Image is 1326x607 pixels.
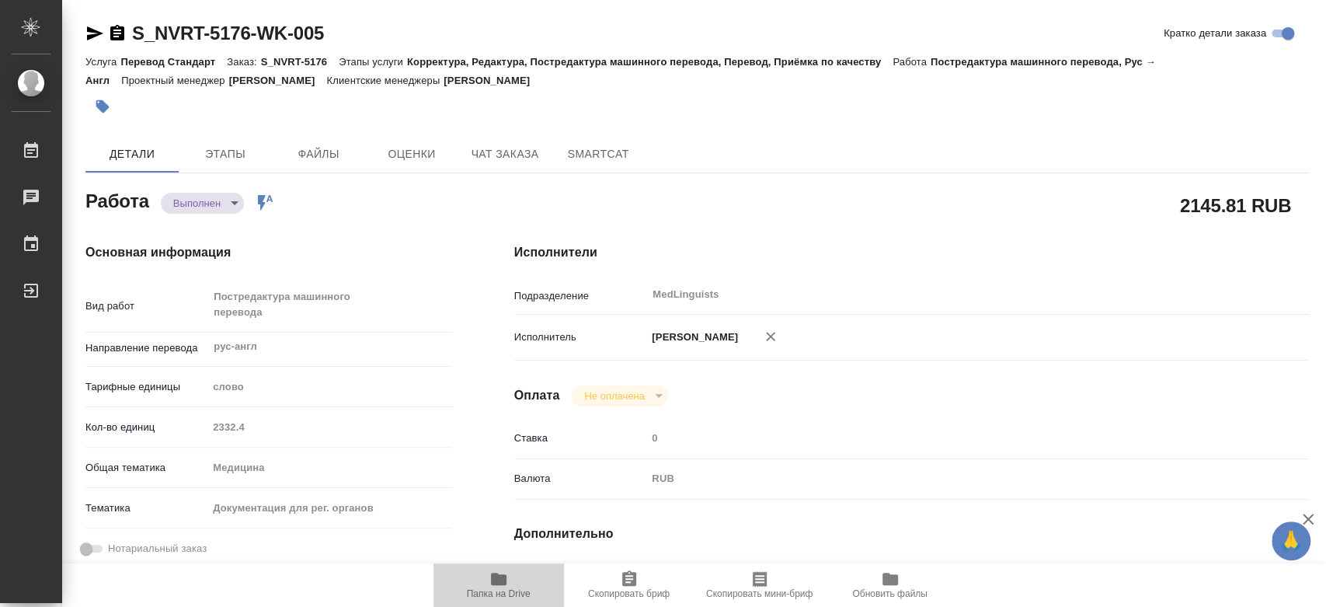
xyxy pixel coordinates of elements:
[207,416,451,438] input: Пустое поле
[339,56,407,68] p: Этапы услуги
[188,145,263,164] span: Этапы
[1164,26,1266,41] span: Кратко детали заказа
[85,420,207,435] p: Кол-во единиц
[120,56,227,68] p: Перевод Стандарт
[514,288,647,304] p: Подразделение
[207,374,451,400] div: слово
[852,588,928,599] span: Обновить файлы
[514,525,1309,543] h4: Дополнительно
[514,330,647,345] p: Исполнитель
[561,145,635,164] span: SmartCat
[85,186,149,214] h2: Работа
[108,24,127,43] button: Скопировать ссылку
[572,385,667,406] div: Выполнен
[85,501,207,516] p: Тематика
[514,386,560,405] h4: Оплата
[514,431,647,446] p: Ставка
[108,541,207,556] span: Нотариальный заказ
[161,193,244,214] div: Выполнен
[227,56,260,68] p: Заказ:
[468,145,542,164] span: Чат заказа
[95,145,169,164] span: Детали
[169,197,225,210] button: Выполнен
[467,588,531,599] span: Папка на Drive
[753,319,788,354] button: Удалить исполнителя
[261,56,339,68] p: S_NVRT-5176
[327,75,444,86] p: Клиентские менеджеры
[85,379,207,395] p: Тарифные единицы
[85,56,120,68] p: Услуга
[646,330,738,345] p: [PERSON_NAME]
[121,75,228,86] p: Проектный менеджер
[229,75,327,86] p: [PERSON_NAME]
[85,89,120,124] button: Добавить тэг
[1272,522,1310,560] button: 🙏
[706,588,813,599] span: Скопировать мини-бриф
[433,563,564,607] button: Папка на Drive
[132,23,324,44] a: S_NVRT-5176-WK-005
[564,563,694,607] button: Скопировать бриф
[1278,525,1304,557] span: 🙏
[514,471,647,487] p: Валюта
[374,145,449,164] span: Оценки
[281,145,356,164] span: Файлы
[85,298,207,314] p: Вид работ
[85,460,207,476] p: Общая тематика
[444,75,541,86] p: [PERSON_NAME]
[1180,192,1291,218] h2: 2145.81 RUB
[407,56,893,68] p: Корректура, Редактура, Постредактура машинного перевода, Перевод, Приёмка по качеству
[85,340,207,356] p: Направление перевода
[207,455,451,481] div: Медицина
[588,588,670,599] span: Скопировать бриф
[646,466,1242,492] div: RUB
[207,495,451,522] div: Документация для рег. органов
[694,563,825,607] button: Скопировать мини-бриф
[85,24,104,43] button: Скопировать ссылку для ЯМессенджера
[85,243,452,262] h4: Основная информация
[893,56,931,68] p: Работа
[825,563,955,607] button: Обновить файлы
[514,243,1309,262] h4: Исполнители
[646,427,1242,449] input: Пустое поле
[579,389,649,403] button: Не оплачена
